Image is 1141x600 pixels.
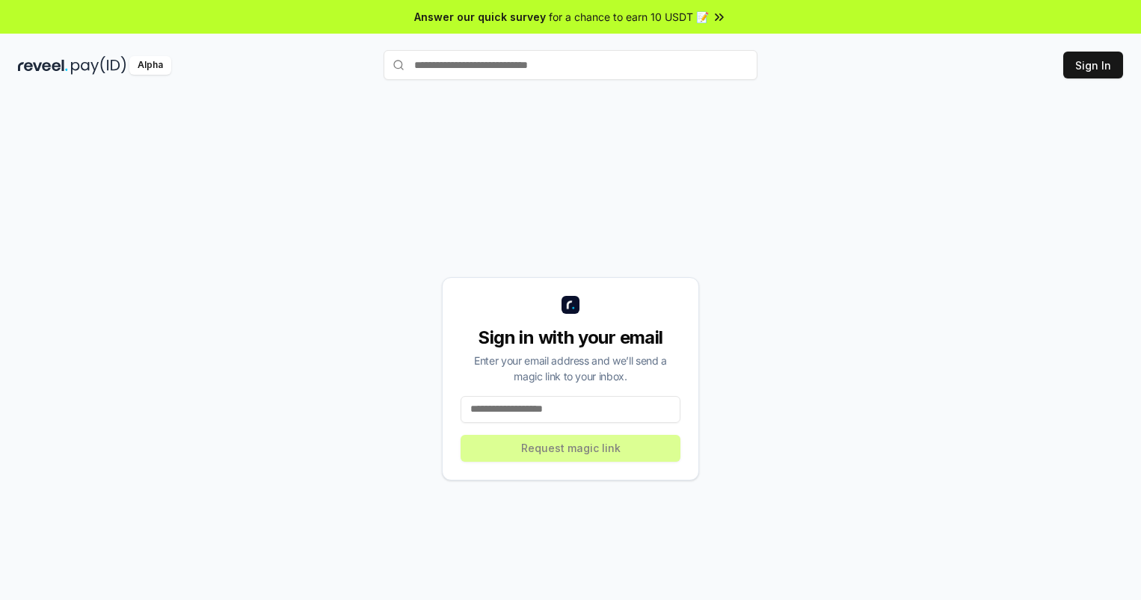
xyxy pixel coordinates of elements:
div: Sign in with your email [461,326,680,350]
img: pay_id [71,56,126,75]
div: Alpha [129,56,171,75]
div: Enter your email address and we’ll send a magic link to your inbox. [461,353,680,384]
span: for a chance to earn 10 USDT 📝 [549,9,709,25]
img: logo_small [562,296,579,314]
img: reveel_dark [18,56,68,75]
button: Sign In [1063,52,1123,78]
span: Answer our quick survey [414,9,546,25]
